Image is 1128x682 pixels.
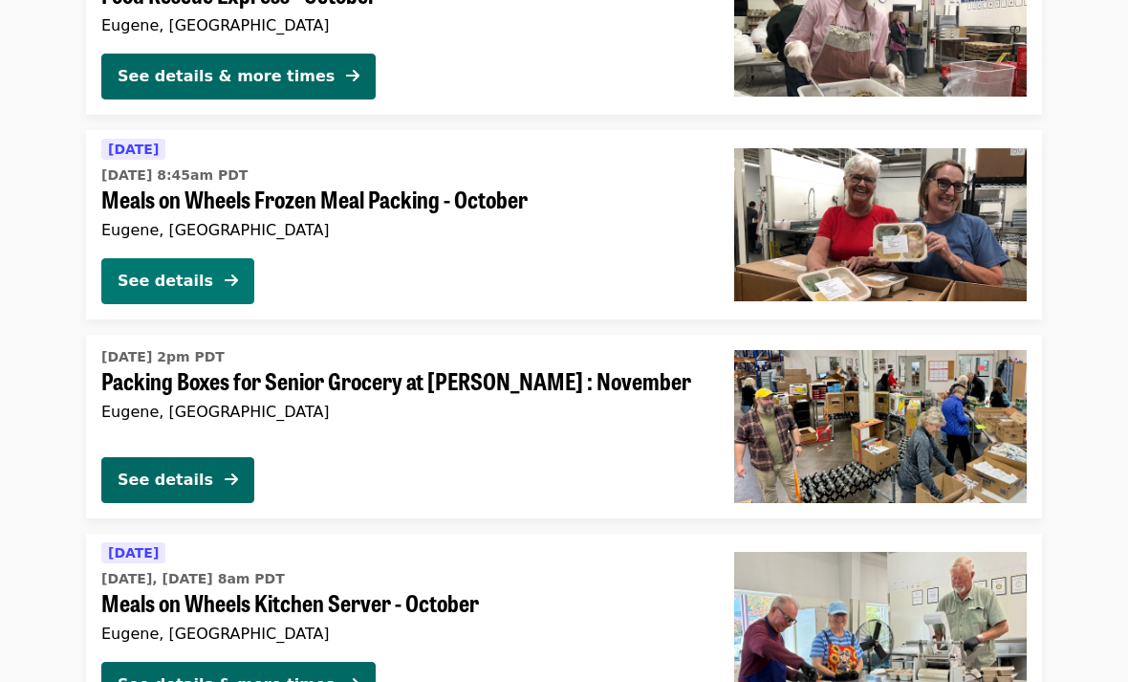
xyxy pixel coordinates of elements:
span: Meals on Wheels Frozen Meal Packing - October [101,187,704,214]
button: See details [101,458,254,504]
time: [DATE] 2pm PDT [101,348,225,368]
div: See details [118,271,213,294]
span: [DATE] [108,143,159,158]
i: arrow-right icon [346,68,359,86]
img: Packing Boxes for Senior Grocery at Bailey Hill : November organized by Food for Lane County [734,351,1027,504]
div: Eugene, [GEOGRAPHIC_DATA] [101,222,704,240]
i: arrow-right icon [225,273,238,291]
button: See details [101,259,254,305]
img: Meals on Wheels Frozen Meal Packing - October organized by Food for Lane County [734,149,1027,302]
div: Eugene, [GEOGRAPHIC_DATA] [101,17,704,35]
a: See details for "Packing Boxes for Senior Grocery at Bailey Hill : November" [86,336,1042,519]
div: See details [118,470,213,493]
time: [DATE] 8:45am PDT [101,166,248,187]
i: arrow-right icon [225,472,238,490]
div: Eugene, [GEOGRAPHIC_DATA] [101,404,704,422]
button: See details & more times [101,55,376,100]
div: See details & more times [118,66,335,89]
span: Meals on Wheels Kitchen Server - October [101,590,704,618]
a: See details for "Meals on Wheels Frozen Meal Packing - October" [86,131,1042,320]
span: Packing Boxes for Senior Grocery at [PERSON_NAME] : November [101,368,704,396]
span: [DATE] [108,546,159,561]
div: Eugene, [GEOGRAPHIC_DATA] [101,626,704,644]
time: [DATE], [DATE] 8am PDT [101,570,285,590]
